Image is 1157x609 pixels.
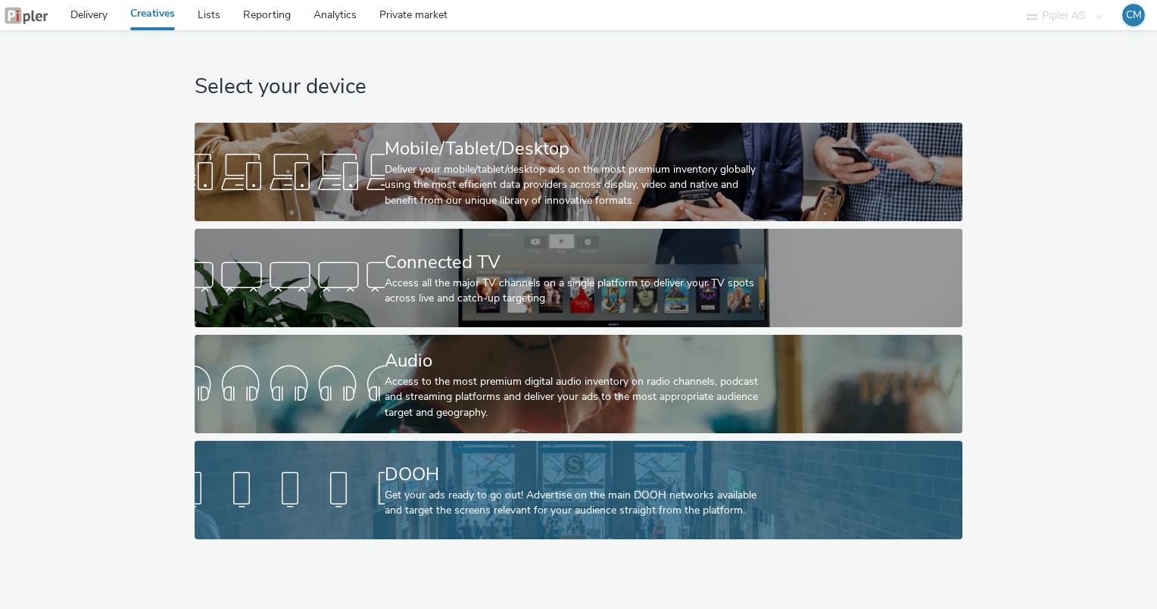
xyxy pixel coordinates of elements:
[385,488,766,519] div: Get your ads ready to go out! Advertise on the main DOOH networks available and target the screen...
[385,348,766,374] div: Audio
[4,6,49,25] img: undefined Logo
[385,461,766,488] div: DOOH
[1126,4,1142,27] div: CM
[385,276,766,307] div: Access all the major TV channels on a single platform to deliver your TV spots across live and ca...
[195,123,962,221] a: Mobile/Tablet/DesktopDeliver your mobile/tablet/desktop ads on the most premium inventory globall...
[385,374,766,420] div: Access to the most premium digital audio inventory on radio channels, podcast and streaming platf...
[195,229,962,327] a: Connected TVAccess all the major TV channels on a single platform to deliver your TV spots across...
[195,335,962,433] a: AudioAccess to the most premium digital audio inventory on radio channels, podcast and streaming ...
[195,441,962,539] a: DOOHGet your ads ready to go out! Advertise on the main DOOH networks available and target the sc...
[195,73,962,101] h1: Select your device
[385,136,766,162] div: Mobile/Tablet/Desktop
[385,162,766,208] div: Deliver your mobile/tablet/desktop ads on the most premium inventory globally using the most effi...
[385,249,766,276] div: Connected TV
